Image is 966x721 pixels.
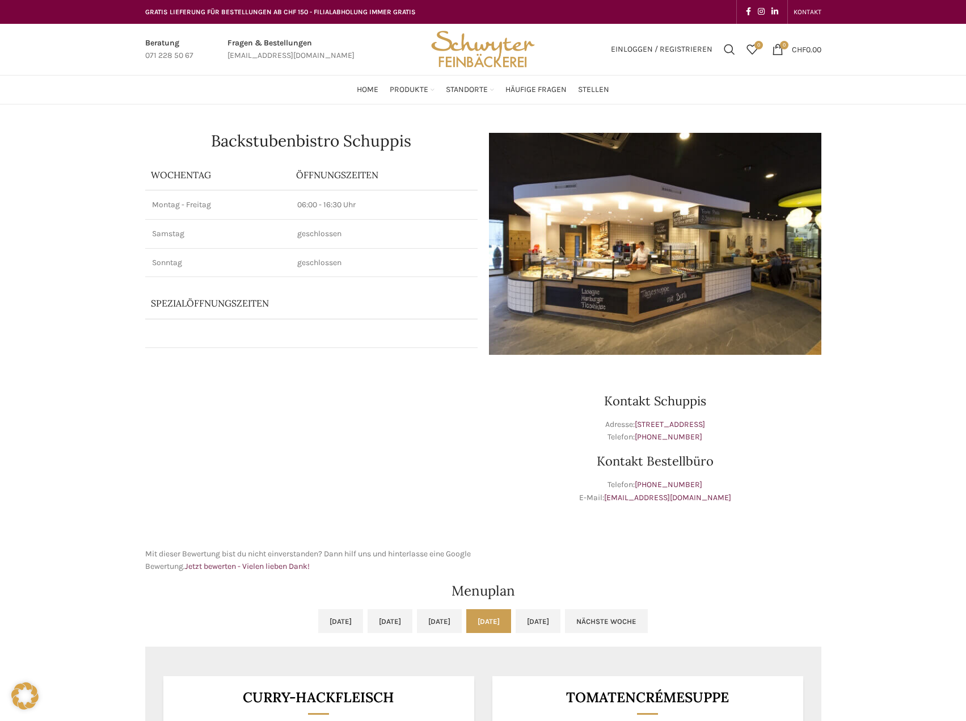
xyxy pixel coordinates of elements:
span: 0 [780,41,788,49]
a: KONTAKT [794,1,821,23]
p: 06:00 - 16:30 Uhr [297,199,471,211]
span: GRATIS LIEFERUNG FÜR BESTELLUNGEN AB CHF 150 - FILIALABHOLUNG IMMER GRATIS [145,8,416,16]
div: Main navigation [140,78,827,101]
p: geschlossen [297,257,471,269]
span: Stellen [578,85,609,95]
span: Produkte [390,85,428,95]
span: Einloggen / Registrieren [611,45,712,53]
p: Montag - Freitag [152,199,284,211]
p: geschlossen [297,228,471,240]
h3: Curry-Hackfleisch [177,690,460,705]
p: Mit dieser Bewertung bist du nicht einverstanden? Dann hilf uns und hinterlasse eine Google Bewer... [145,548,478,573]
a: Infobox link [227,37,355,62]
a: [PHONE_NUMBER] [635,432,702,442]
p: Adresse: Telefon: [489,418,821,444]
span: Häufige Fragen [505,85,567,95]
a: [DATE] [516,609,560,633]
a: Häufige Fragen [505,78,567,101]
span: Standorte [446,85,488,95]
a: [DATE] [368,609,412,633]
a: 0 [741,38,763,61]
span: 0 [754,41,763,49]
a: Linkedin social link [768,4,782,20]
a: Suchen [718,38,741,61]
a: [DATE] [466,609,511,633]
a: [DATE] [318,609,363,633]
p: Sonntag [152,257,284,269]
bdi: 0.00 [792,44,821,54]
a: [PHONE_NUMBER] [635,480,702,489]
a: 0 CHF0.00 [766,38,827,61]
a: Infobox link [145,37,193,62]
h1: Backstubenbistro Schuppis [145,133,478,149]
a: [EMAIL_ADDRESS][DOMAIN_NAME] [604,493,731,502]
a: Instagram social link [754,4,768,20]
a: [DATE] [417,609,462,633]
a: Stellen [578,78,609,101]
img: Bäckerei Schwyter [427,24,538,75]
h3: Tomatencrémesuppe [506,690,789,705]
div: Secondary navigation [788,1,827,23]
iframe: schwyter schuppis [145,366,478,536]
p: Telefon: E-Mail: [489,479,821,504]
h2: Menuplan [145,584,821,598]
span: Home [357,85,378,95]
p: Wochentag [151,169,285,181]
div: Meine Wunschliste [741,38,763,61]
a: Jetzt bewerten - Vielen lieben Dank! [185,561,310,571]
a: Site logo [427,44,538,53]
a: Produkte [390,78,435,101]
a: Facebook social link [743,4,754,20]
h3: Kontakt Schuppis [489,395,821,407]
a: Nächste Woche [565,609,648,633]
a: Standorte [446,78,494,101]
a: Home [357,78,378,101]
p: Samstag [152,228,284,240]
a: Einloggen / Registrieren [605,38,718,61]
span: KONTAKT [794,8,821,16]
span: CHF [792,44,806,54]
a: [STREET_ADDRESS] [635,420,705,429]
h3: Kontakt Bestellbüro [489,455,821,467]
p: ÖFFNUNGSZEITEN [296,169,472,181]
p: Spezialöffnungszeiten [151,297,417,309]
